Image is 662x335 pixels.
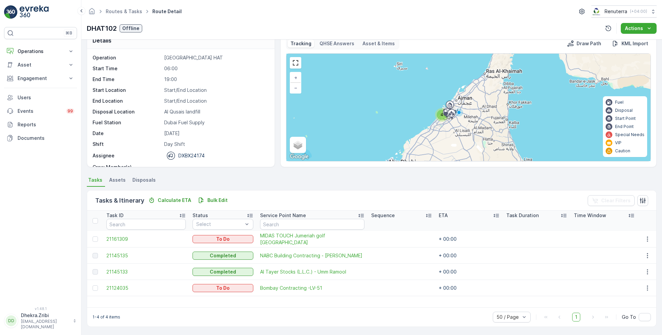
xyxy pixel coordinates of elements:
[4,131,77,145] a: Documents
[601,197,631,204] p: Clear Filters
[290,83,301,93] a: Zoom Out
[106,212,124,219] p: Task ID
[93,253,98,258] div: Toggle Row Selected
[577,40,601,47] p: Draw Path
[164,119,268,126] p: Dubai Fuel Supply
[4,72,77,85] button: Engagement
[93,285,98,291] div: Toggle Row Selected
[93,152,114,159] p: Assignee
[21,312,70,319] p: Dhekra.Zribi
[260,232,364,246] span: MIDAS TOUCH Jumeriah golf [GEOGRAPHIC_DATA]
[216,236,230,242] p: To Do
[260,268,364,275] span: Al Tayer Stocks (L.L.C.) - Umm Ramool
[93,141,161,148] p: Shift
[151,8,183,15] span: Route Detail
[572,313,580,321] span: 1
[6,315,17,326] div: DD
[196,221,243,228] p: Select
[290,73,301,83] a: Zoom In
[120,24,142,32] button: Offline
[93,98,161,104] p: End Location
[93,76,161,83] p: End Time
[260,285,364,291] a: Bombay Contracting -LV-51
[622,314,636,320] span: Go To
[625,25,643,32] p: Actions
[362,40,395,47] p: Asset & Items
[216,285,230,291] p: To Do
[290,40,311,47] p: Tracking
[93,119,161,126] p: Fuel Station
[4,312,77,330] button: DDDhekra.Zribi[EMAIL_ADDRESS][DOMAIN_NAME]
[294,75,297,80] span: +
[106,252,186,259] a: 21145135
[106,285,186,291] span: 21124035
[93,54,161,61] p: Operation
[18,61,63,68] p: Asset
[4,118,77,131] a: Reports
[18,94,74,101] p: Users
[320,40,354,47] p: QHSE Answers
[106,8,142,14] a: Routes & Tasks
[260,252,364,259] span: NABC Building Contracting - [PERSON_NAME]
[506,212,539,219] p: Task Duration
[21,319,70,330] p: [EMAIL_ADDRESS][DOMAIN_NAME]
[615,140,621,146] p: VIP
[4,307,77,311] span: v 1.48.1
[260,232,364,246] a: MIDAS TOUCH Jumeriah golf orange lake VILLA52
[210,252,236,259] p: Completed
[621,23,657,34] button: Actions
[294,85,298,91] span: −
[615,148,630,154] p: Caution
[93,314,120,320] p: 1-4 of 4 items
[615,124,634,129] p: End Point
[146,196,194,204] button: Calculate ETA
[93,130,161,137] p: Date
[88,177,102,183] span: Tasks
[88,10,96,16] a: Homepage
[4,5,18,19] img: logo
[106,268,186,275] span: 21145133
[288,152,310,161] img: Google
[164,54,268,61] p: [GEOGRAPHIC_DATA] HAT
[615,132,644,137] p: Special Needs
[132,177,156,183] span: Disposals
[615,100,623,105] p: Fuel
[122,25,139,32] p: Offline
[164,164,268,171] p: -
[93,236,98,242] div: Toggle Row Selected
[210,268,236,275] p: Completed
[260,219,364,230] input: Search
[195,196,230,204] button: Bulk Edit
[106,236,186,242] a: 21161309
[158,197,191,204] p: Calculate ETA
[164,65,268,72] p: 06:00
[605,8,627,15] p: Renuterra
[193,268,253,276] button: Completed
[435,248,503,264] td: + 00:00
[615,108,633,113] p: Disposal
[93,269,98,275] div: Toggle Row Selected
[164,76,268,83] p: 19:00
[288,152,310,161] a: Open this area in Google Maps (opens a new window)
[4,45,77,58] button: Operations
[290,137,305,152] a: Layers
[93,87,161,94] p: Start Location
[93,164,161,171] p: Crew Member(s)
[591,5,657,18] button: Renuterra(+04:00)
[20,5,49,19] img: logo_light-DOdMpM7g.png
[178,152,205,159] p: DXBX24174
[290,58,301,68] a: View Fullscreen
[164,130,268,137] p: [DATE]
[4,91,77,104] a: Users
[630,9,647,14] p: ( +04:00 )
[435,280,503,296] td: + 00:00
[193,284,253,292] button: To Do
[95,196,144,205] p: Tasks & Itinerary
[564,40,604,48] button: Draw Path
[18,121,74,128] p: Reports
[193,235,253,243] button: To Do
[260,212,306,219] p: Service Point Name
